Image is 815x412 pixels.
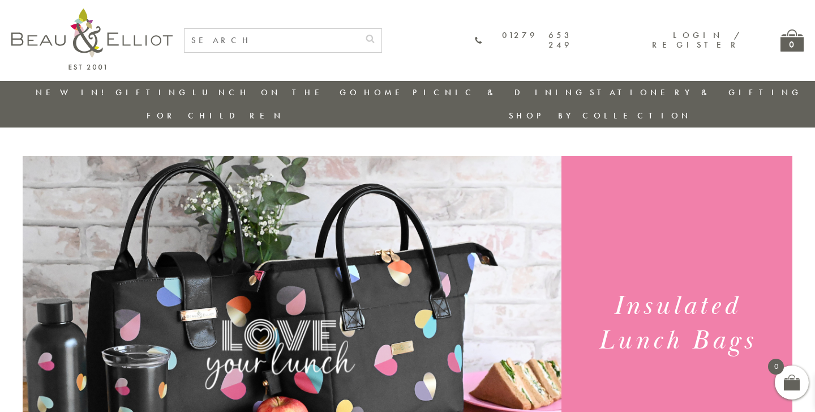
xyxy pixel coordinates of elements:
[115,87,189,98] a: Gifting
[509,110,692,121] a: Shop by collection
[652,29,741,50] a: Login / Register
[185,29,359,52] input: SEARCH
[575,289,778,358] h1: Insulated Lunch Bags
[590,87,802,98] a: Stationery & Gifting
[364,87,409,98] a: Home
[11,9,173,70] img: logo
[780,29,804,52] a: 0
[413,87,586,98] a: Picnic & Dining
[768,359,784,375] span: 0
[192,87,360,98] a: Lunch On The Go
[147,110,284,121] a: For Children
[36,87,111,98] a: New in!
[475,31,572,50] a: 01279 653 249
